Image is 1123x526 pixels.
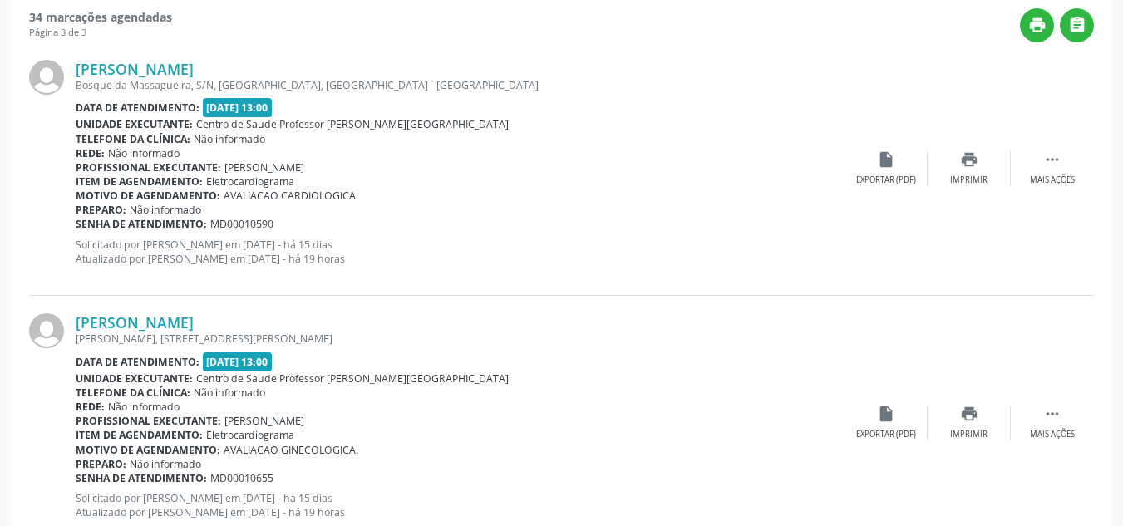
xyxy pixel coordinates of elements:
i:  [1043,150,1061,169]
i: print [960,405,978,423]
button: print [1020,8,1054,42]
button:  [1060,8,1094,42]
b: Unidade executante: [76,371,193,386]
a: [PERSON_NAME] [76,313,194,332]
b: Motivo de agendamento: [76,189,220,203]
b: Senha de atendimento: [76,217,207,231]
b: Rede: [76,146,105,160]
i:  [1068,16,1086,34]
b: Unidade executante: [76,117,193,131]
div: Bosque da Massagueira, S/N, [GEOGRAPHIC_DATA], [GEOGRAPHIC_DATA] - [GEOGRAPHIC_DATA] [76,78,845,92]
div: Imprimir [950,429,988,440]
div: Exportar (PDF) [856,175,916,186]
p: Solicitado por [PERSON_NAME] em [DATE] - há 15 dias Atualizado por [PERSON_NAME] em [DATE] - há 1... [76,238,845,266]
b: Preparo: [76,203,126,217]
i: insert_drive_file [877,405,895,423]
span: MD00010655 [210,471,273,485]
span: [DATE] 13:00 [203,352,273,371]
div: Mais ações [1030,429,1075,440]
span: Não informado [194,386,265,400]
span: AVALIACAO CARDIOLOGICA. [224,189,358,203]
strong: 34 marcações agendadas [29,9,172,25]
div: Mais ações [1030,175,1075,186]
span: Não informado [108,400,180,414]
b: Item de agendamento: [76,175,203,189]
i: print [960,150,978,169]
i: insert_drive_file [877,150,895,169]
b: Senha de atendimento: [76,471,207,485]
b: Profissional executante: [76,160,221,175]
img: img [29,60,64,95]
a: [PERSON_NAME] [76,60,194,78]
b: Telefone da clínica: [76,386,190,400]
span: [DATE] 13:00 [203,98,273,117]
div: [PERSON_NAME], [STREET_ADDRESS][PERSON_NAME] [76,332,845,346]
i: print [1028,16,1047,34]
b: Data de atendimento: [76,355,199,369]
span: MD00010590 [210,217,273,231]
span: Eletrocardiograma [206,175,294,189]
span: Não informado [130,203,201,217]
img: img [29,313,64,348]
span: [PERSON_NAME] [224,160,304,175]
i:  [1043,405,1061,423]
span: Não informado [130,457,201,471]
div: Página 3 de 3 [29,26,172,40]
span: Centro de Saude Professor [PERSON_NAME][GEOGRAPHIC_DATA] [196,371,509,386]
div: Exportar (PDF) [856,429,916,440]
span: Não informado [108,146,180,160]
b: Preparo: [76,457,126,471]
b: Item de agendamento: [76,428,203,442]
b: Motivo de agendamento: [76,443,220,457]
span: Centro de Saude Professor [PERSON_NAME][GEOGRAPHIC_DATA] [196,117,509,131]
span: Eletrocardiograma [206,428,294,442]
b: Telefone da clínica: [76,132,190,146]
p: Solicitado por [PERSON_NAME] em [DATE] - há 15 dias Atualizado por [PERSON_NAME] em [DATE] - há 1... [76,491,845,519]
div: Imprimir [950,175,988,186]
span: Não informado [194,132,265,146]
b: Profissional executante: [76,414,221,428]
span: AVALIACAO GINECOLOGICA. [224,443,358,457]
b: Rede: [76,400,105,414]
b: Data de atendimento: [76,101,199,115]
span: [PERSON_NAME] [224,414,304,428]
